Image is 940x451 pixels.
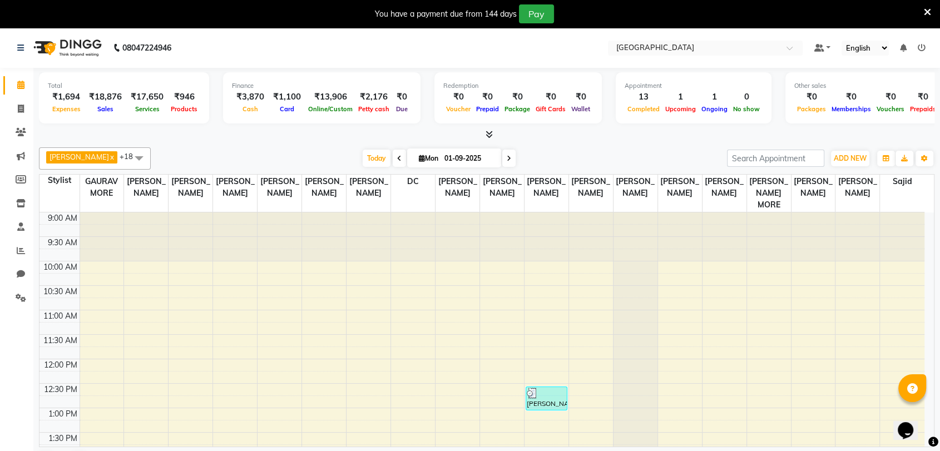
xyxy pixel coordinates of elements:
span: Packages [794,105,829,113]
div: 0 [730,91,763,103]
div: ₹946 [168,91,200,103]
div: ₹0 [392,91,412,103]
div: 10:00 AM [41,261,80,273]
span: DC [391,175,435,189]
span: [PERSON_NAME] [213,175,257,200]
div: ₹18,876 [85,91,126,103]
span: No show [730,105,763,113]
span: Wallet [568,105,593,113]
div: ₹0 [533,91,568,103]
span: Online/Custom [305,105,355,113]
span: Prepaid [473,105,502,113]
div: ₹2,176 [355,91,392,103]
span: [PERSON_NAME] [480,175,524,200]
button: Pay [519,4,554,23]
div: ₹17,650 [126,91,168,103]
span: Memberships [829,105,874,113]
div: ₹0 [473,91,502,103]
span: Completed [625,105,662,113]
div: ₹0 [443,91,473,103]
div: You have a payment due from 144 days [375,8,517,20]
div: ₹0 [907,91,939,103]
span: Services [132,105,162,113]
span: [PERSON_NAME] [569,175,613,200]
span: [PERSON_NAME] [258,175,301,200]
span: ADD NEW [834,154,867,162]
iframe: chat widget [893,407,929,440]
div: Appointment [625,81,763,91]
div: Stylist [39,175,80,186]
div: 1:30 PM [46,433,80,444]
div: 11:30 AM [41,335,80,346]
div: ₹1,100 [269,91,305,103]
span: [PERSON_NAME] [702,175,746,200]
span: Ongoing [699,105,730,113]
div: 9:30 AM [46,237,80,249]
span: Products [168,105,200,113]
img: logo [28,32,105,63]
span: [PERSON_NAME] MORE [747,175,791,212]
div: ₹0 [874,91,907,103]
div: ₹0 [568,91,593,103]
div: ₹3,870 [232,91,269,103]
span: [PERSON_NAME] [169,175,212,200]
span: [PERSON_NAME] [50,152,109,161]
div: ₹0 [829,91,874,103]
span: Vouchers [874,105,907,113]
div: 1 [699,91,730,103]
div: [PERSON_NAME], TK01, 12:35 PM-01:05 PM, KIDS BOY HAIR CUT {BELOW 8 YEARS} [526,387,567,410]
span: GAURAV MORE [80,175,124,200]
span: [PERSON_NAME] [658,175,702,200]
span: Cash [240,105,261,113]
span: [PERSON_NAME] [791,175,835,200]
span: [PERSON_NAME] [347,175,390,200]
div: 12:30 PM [42,384,80,395]
div: Redemption [443,81,593,91]
span: Petty cash [355,105,392,113]
div: 1 [662,91,699,103]
span: Voucher [443,105,473,113]
div: 11:00 AM [41,310,80,322]
span: Mon [416,154,441,162]
div: 13 [625,91,662,103]
div: ₹0 [794,91,829,103]
span: Upcoming [662,105,699,113]
div: 12:00 PM [42,359,80,371]
span: [PERSON_NAME] [525,175,568,200]
span: Card [277,105,297,113]
span: +18 [120,152,141,161]
div: ₹0 [502,91,533,103]
span: Due [393,105,410,113]
span: [PERSON_NAME] [302,175,346,200]
span: [PERSON_NAME] [614,175,657,200]
span: [PERSON_NAME] [436,175,479,200]
div: 1:00 PM [46,408,80,420]
div: 10:30 AM [41,286,80,298]
input: Search Appointment [727,150,824,167]
span: Prepaids [907,105,939,113]
div: ₹13,906 [305,91,355,103]
span: [PERSON_NAME] [835,175,879,200]
button: ADD NEW [831,151,869,166]
input: 2025-09-01 [441,150,497,167]
b: 08047224946 [122,32,171,63]
span: Expenses [50,105,83,113]
span: Gift Cards [533,105,568,113]
span: Package [502,105,533,113]
div: 9:00 AM [46,212,80,224]
span: Sales [95,105,116,113]
div: Total [48,81,200,91]
div: Finance [232,81,412,91]
div: ₹1,694 [48,91,85,103]
a: x [109,152,114,161]
span: Today [363,150,390,167]
span: [PERSON_NAME] [124,175,168,200]
span: Sajid [880,175,924,189]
